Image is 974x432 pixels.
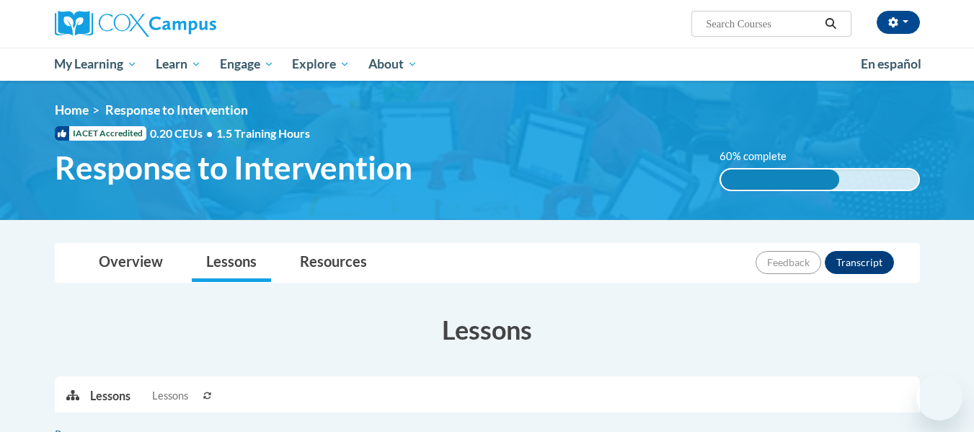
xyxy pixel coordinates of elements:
a: Overview [84,244,177,282]
span: Explore [292,56,350,73]
button: Account Settings [877,11,920,34]
span: About [368,56,417,73]
div: 60% complete [721,169,839,190]
a: Resources [285,244,381,282]
button: Transcript [825,251,894,274]
span: 0.20 CEUs [150,125,216,141]
iframe: Button to launch messaging window [916,374,962,420]
span: IACET Accredited [55,126,146,141]
span: Learn [156,56,201,73]
span: Response to Intervention [105,102,248,118]
a: Explore [283,48,359,81]
button: Feedback [756,251,821,274]
a: Engage [211,48,283,81]
img: Cox Campus [55,11,216,37]
a: My Learning [45,48,147,81]
a: Home [55,102,89,118]
a: About [359,48,427,81]
a: Cox Campus [55,11,329,37]
input: Search Courses [704,15,820,32]
label: 60% complete [720,149,802,164]
a: Learn [146,48,211,81]
span: Engage [220,56,274,73]
span: Lessons [152,388,188,404]
button: Search [820,15,841,32]
span: My Learning [54,56,137,73]
p: Lessons [90,388,130,404]
span: • [206,126,213,140]
h3: Lessons [55,312,920,348]
span: En español [861,56,921,71]
div: Main menu [33,48,942,81]
a: Lessons [192,244,271,282]
span: 1.5 Training Hours [216,126,310,140]
a: En español [851,49,931,79]
span: Response to Intervention [55,149,412,187]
